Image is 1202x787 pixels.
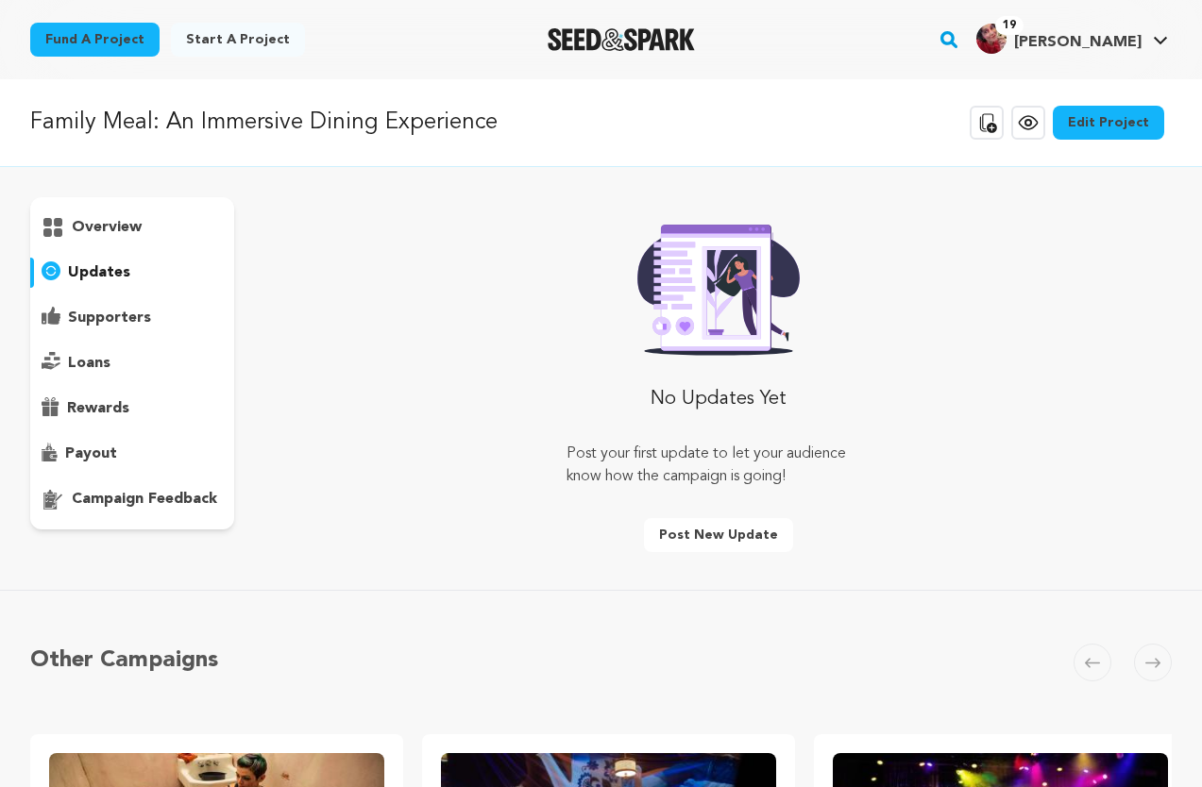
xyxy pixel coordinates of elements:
p: loans [68,352,110,375]
button: Post new update [644,518,793,552]
span: 19 [995,16,1024,35]
a: Siobhan O.'s Profile [973,20,1172,54]
button: overview [30,212,234,243]
p: rewards [67,397,129,420]
p: campaign feedback [72,488,217,511]
p: overview [72,216,142,239]
h5: Other Campaigns [30,644,218,678]
a: Start a project [171,23,305,57]
a: Seed&Spark Homepage [548,28,696,51]
a: Fund a project [30,23,160,57]
span: [PERSON_NAME] [1014,35,1142,50]
button: loans [30,348,234,378]
p: updates [68,261,130,284]
a: Edit Project [1053,106,1164,140]
img: Seed&Spark Rafiki Image [622,212,815,356]
p: supporters [68,307,151,329]
button: payout [30,439,234,469]
p: No Updates Yet [651,386,787,412]
button: rewards [30,393,234,424]
img: 9c064c1b743f605b.jpg [976,24,1007,54]
p: Family Meal: An Immersive Dining Experience [30,106,498,140]
img: Seed&Spark Logo Dark Mode [548,28,696,51]
p: Post your first update to let your audience know how the campaign is going! [567,443,869,488]
span: Siobhan O.'s Profile [973,20,1172,59]
button: campaign feedback [30,484,234,514]
button: supporters [30,303,234,333]
button: updates [30,258,234,288]
p: payout [65,443,117,465]
div: Siobhan O.'s Profile [976,24,1142,54]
